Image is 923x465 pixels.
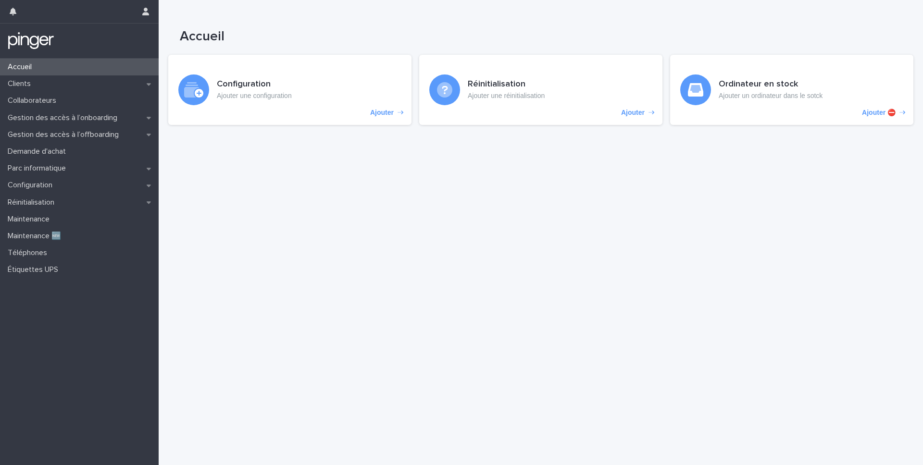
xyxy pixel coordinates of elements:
[370,109,394,117] p: Ajouter
[4,181,60,190] p: Configuration
[4,79,38,88] p: Clients
[4,164,74,173] p: Parc informatique
[719,92,823,100] p: Ajouter un ordinateur dans le sotck
[670,55,913,125] a: Ajouter ⛔️
[4,130,126,139] p: Gestion des accès à l’offboarding
[719,79,823,90] h3: Ordinateur en stock
[180,29,648,45] h1: Accueil
[8,31,54,50] img: mTgBEunGTSyRkCgitkcU
[4,96,64,105] p: Collaborateurs
[4,113,125,122] p: Gestion des accès à l’onboarding
[621,109,645,117] p: Ajouter
[217,92,292,100] p: Ajouter une configuration
[4,198,62,207] p: Réinitialisation
[4,248,55,257] p: Téléphones
[168,55,412,125] a: Ajouter
[862,109,896,117] p: Ajouter ⛔️
[419,55,662,125] a: Ajouter
[4,147,74,156] p: Demande d'achat
[4,215,57,224] p: Maintenance
[468,92,545,100] p: Ajouter une réinitialisation
[468,79,545,90] h3: Réinitialisation
[4,232,69,241] p: Maintenance 🆕
[4,62,39,72] p: Accueil
[4,265,66,274] p: Étiquettes UPS
[217,79,292,90] h3: Configuration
